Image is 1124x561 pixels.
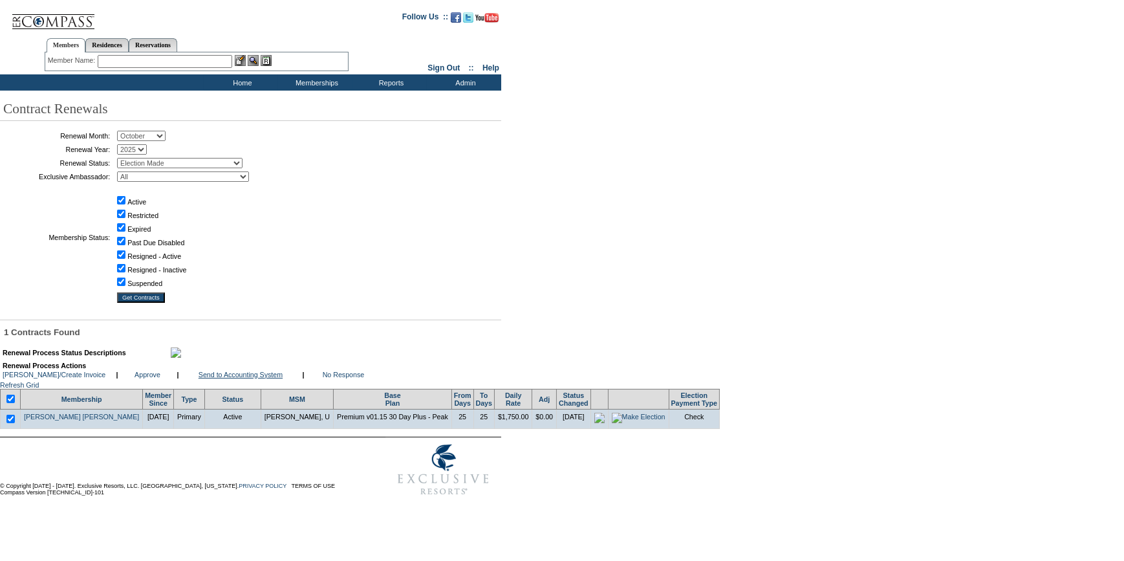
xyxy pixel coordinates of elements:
[3,185,110,289] td: Membership Status:
[451,12,461,23] img: Become our fan on Facebook
[292,483,336,489] a: TERMS OF USE
[3,362,86,369] b: Renewal Process Actions
[3,144,110,155] td: Renewal Year:
[11,3,95,30] img: Compass Home
[177,371,179,379] b: |
[669,409,719,428] td: Check
[532,409,557,428] td: $0.00
[47,38,86,52] a: Members
[671,391,717,407] a: ElectionPayment Type
[85,38,129,52] a: Residences
[127,239,184,247] label: Past Due Disabled
[181,395,197,403] a: Type
[204,409,261,428] td: Active
[3,171,110,182] td: Exclusive Ambassador:
[594,413,605,423] img: icon_electionmade.gif
[145,391,171,407] a: MemberSince
[463,12,473,23] img: Follow us on Twitter
[473,409,494,428] td: 25
[4,397,17,404] span: Select/Deselect All
[476,391,492,407] a: ToDays
[505,391,521,407] a: DailyRate
[135,371,160,379] a: Approve
[495,409,532,428] td: $1,750.00
[127,266,186,274] label: Resigned - Inactive
[557,409,591,428] td: [DATE]
[117,292,165,303] input: Get Contracts
[427,74,501,91] td: Admin
[127,225,151,233] label: Expired
[323,371,365,379] a: No Response
[129,38,177,52] a: Reservations
[261,409,333,428] td: [PERSON_NAME], U
[261,55,272,66] img: Reservations
[3,371,105,379] a: [PERSON_NAME]/Create Invoice
[475,16,499,24] a: Subscribe to our YouTube Channel
[451,16,461,24] a: Become our fan on Facebook
[235,55,246,66] img: b_edit.gif
[352,74,427,91] td: Reports
[4,327,80,337] span: 1 Contracts Found
[222,395,244,403] a: Status
[143,409,174,428] td: [DATE]
[24,413,139,421] a: [PERSON_NAME] [PERSON_NAME]
[463,16,473,24] a: Follow us on Twitter
[612,413,665,423] img: Make Election
[559,391,589,407] a: StatusChanged
[248,55,259,66] img: View
[127,198,146,206] label: Active
[384,391,400,407] a: BasePlan
[385,437,501,502] img: Exclusive Resorts
[127,252,181,260] label: Resigned - Active
[539,395,550,403] a: Adj
[475,13,499,23] img: Subscribe to our YouTube Channel
[174,409,205,428] td: Primary
[427,63,460,72] a: Sign Out
[289,395,305,403] a: MSM
[239,483,286,489] a: PRIVACY POLICY
[61,395,102,403] a: Membership
[454,391,471,407] a: FromDays
[204,74,278,91] td: Home
[402,11,448,27] td: Follow Us ::
[127,280,162,287] label: Suspended
[469,63,474,72] span: ::
[3,349,126,357] b: Renewal Process Status Descriptions
[199,371,283,379] a: Send to Accounting System
[3,131,110,141] td: Renewal Month:
[127,212,158,219] label: Restricted
[303,371,305,379] b: |
[334,409,452,428] td: Premium v01.15 30 Day Plus - Peak
[48,55,98,66] div: Member Name:
[116,371,118,379] b: |
[171,347,181,358] img: maximize.gif
[451,409,473,428] td: 25
[482,63,499,72] a: Help
[278,74,352,91] td: Memberships
[3,158,110,168] td: Renewal Status:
